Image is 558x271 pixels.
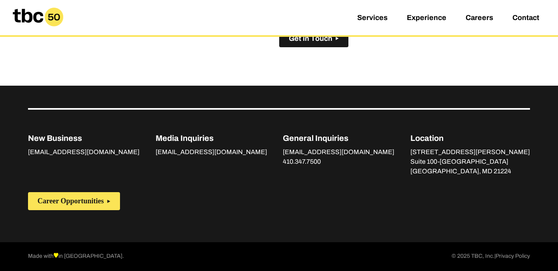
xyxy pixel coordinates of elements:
[407,14,446,23] a: Experience
[494,253,496,259] span: |
[466,14,493,23] a: Careers
[410,167,530,176] p: [GEOGRAPHIC_DATA], MD 21224
[156,149,267,157] a: [EMAIL_ADDRESS][DOMAIN_NAME]
[289,34,332,43] span: Get in Touch
[283,158,321,167] a: 410.347.7500
[28,149,140,157] a: [EMAIL_ADDRESS][DOMAIN_NAME]
[496,252,530,261] a: Privacy Policy
[283,132,394,144] p: General Inquiries
[6,23,70,32] a: Home
[283,149,394,157] a: [EMAIL_ADDRESS][DOMAIN_NAME]
[28,252,124,261] p: Made with in [GEOGRAPHIC_DATA].
[452,252,530,261] p: © 2025 TBC, Inc.
[156,132,267,144] p: Media Inquiries
[410,132,530,144] p: Location
[279,30,348,48] button: Get in Touch
[512,14,539,23] a: Contact
[410,147,530,157] p: [STREET_ADDRESS][PERSON_NAME]
[28,132,140,144] p: New Business
[38,197,104,205] span: Career Opportunities
[28,192,120,210] button: Career Opportunities
[410,157,530,167] p: Suite 100-[GEOGRAPHIC_DATA]
[357,14,388,23] a: Services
